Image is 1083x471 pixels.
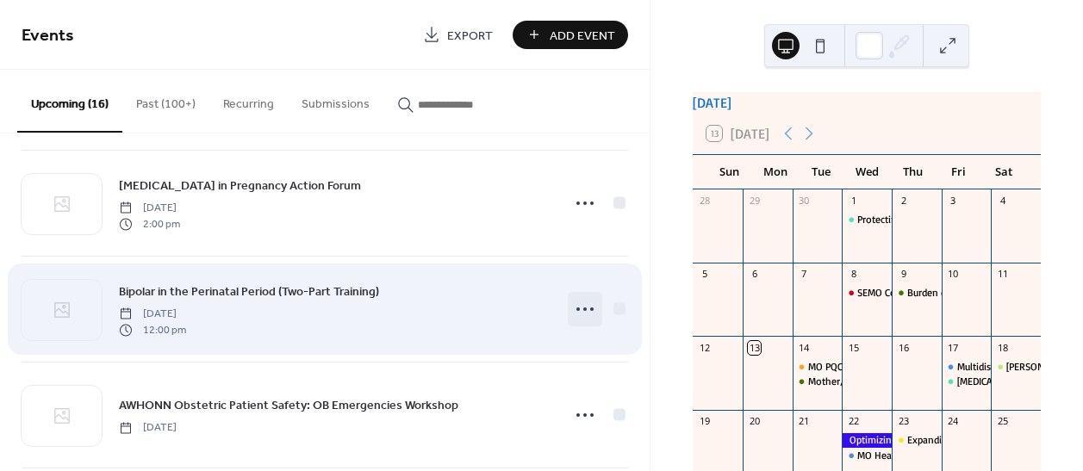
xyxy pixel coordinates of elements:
[119,282,379,301] a: Bipolar in the Perinatal Period (Two-Part Training)
[698,341,711,354] div: 12
[698,268,711,281] div: 5
[119,307,186,322] span: [DATE]
[808,360,951,375] div: MO PQC Monthly All Projects Call
[936,155,981,189] div: Fri
[119,397,458,415] span: AWHONN Obstetric Patient Safety: OB Emergencies Workshop
[22,19,74,53] span: Events
[892,433,942,448] div: Expanding Access to Contraception in Rural Communities
[942,360,992,375] div: Multidisciplinary Care of Perinatal Patients with Opioid Use Disorder
[748,341,761,354] div: 13
[897,341,910,354] div: 16
[857,213,1081,227] div: Protecting Medicaid and SNAP for Kids and Families
[844,155,890,189] div: Wed
[748,415,761,428] div: 20
[947,195,960,208] div: 3
[798,415,811,428] div: 21
[119,283,379,301] span: Bipolar in the Perinatal Period (Two-Part Training)
[119,420,177,436] span: [DATE]
[897,268,910,281] div: 9
[892,286,942,301] div: Burden of Tobacco Use and Exposure in Missouri and What We Are Doing About It
[17,70,122,133] button: Upcoming (16)
[842,433,892,448] div: Optimizing Benefits for Maternal and Infant Health
[842,449,892,463] div: MO HealthNet Optimizing Benefits for Maternal and Infant Health
[991,360,1041,375] div: Christina Bohn Memorial 5K for PMDD Awareness
[748,268,761,281] div: 6
[119,322,186,338] span: 12:00 pm
[793,360,843,375] div: MO PQC Monthly All Projects Call
[842,286,892,301] div: SEMO Community Health Fair
[119,201,180,216] span: [DATE]
[847,268,860,281] div: 8
[947,268,960,281] div: 10
[706,155,752,189] div: Sun
[996,415,1009,428] div: 25
[847,195,860,208] div: 1
[447,27,493,45] span: Export
[798,268,811,281] div: 7
[857,286,987,301] div: SEMO Community Health Fair
[209,70,288,131] button: Recurring
[513,21,628,49] button: Add Event
[698,195,711,208] div: 28
[897,415,910,428] div: 23
[119,395,458,415] a: AWHONN Obstetric Patient Safety: OB Emergencies Workshop
[119,177,361,195] span: [MEDICAL_DATA] in Pregnancy Action Forum
[890,155,936,189] div: Thu
[693,92,1041,113] div: [DATE]
[981,155,1027,189] div: Sat
[122,70,209,131] button: Past (100+)
[410,21,506,49] a: Export
[798,341,811,354] div: 14
[942,375,992,389] div: Opioid Use Disorder in Perinatal Patients Including Pain Management
[996,268,1009,281] div: 11
[996,195,1009,208] div: 4
[798,155,843,189] div: Tue
[897,195,910,208] div: 2
[119,216,180,232] span: 2:00 pm
[947,415,960,428] div: 24
[698,415,711,428] div: 19
[550,27,615,45] span: Add Event
[842,213,892,227] div: Protecting Medicaid and SNAP for Kids and Families
[752,155,798,189] div: Mon
[288,70,383,131] button: Submissions
[947,341,960,354] div: 17
[996,341,1009,354] div: 18
[847,415,860,428] div: 22
[793,375,843,389] div: Mother/Baby Dyad (SUD Cohort 2) and PMHC Monthly Project Call
[119,176,361,195] a: [MEDICAL_DATA] in Pregnancy Action Forum
[847,341,860,354] div: 15
[748,195,761,208] div: 29
[798,195,811,208] div: 30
